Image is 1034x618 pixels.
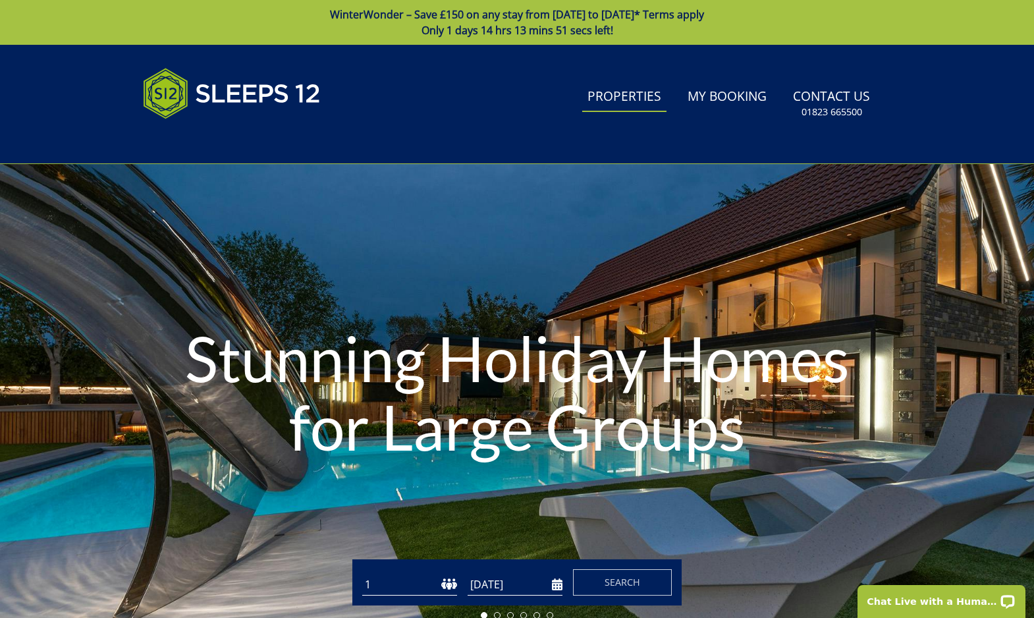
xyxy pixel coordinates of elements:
a: Properties [582,82,667,112]
button: Search [573,569,672,596]
a: My Booking [682,82,772,112]
a: Contact Us01823 665500 [788,82,875,125]
iframe: Customer reviews powered by Trustpilot [136,134,275,146]
img: Sleeps 12 [143,61,321,126]
input: Arrival Date [468,574,562,596]
small: 01823 665500 [802,105,862,119]
span: Search [605,576,640,588]
iframe: LiveChat chat widget [849,576,1034,618]
span: Only 1 days 14 hrs 13 mins 51 secs left! [422,23,613,38]
h1: Stunning Holiday Homes for Large Groups [155,298,879,487]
